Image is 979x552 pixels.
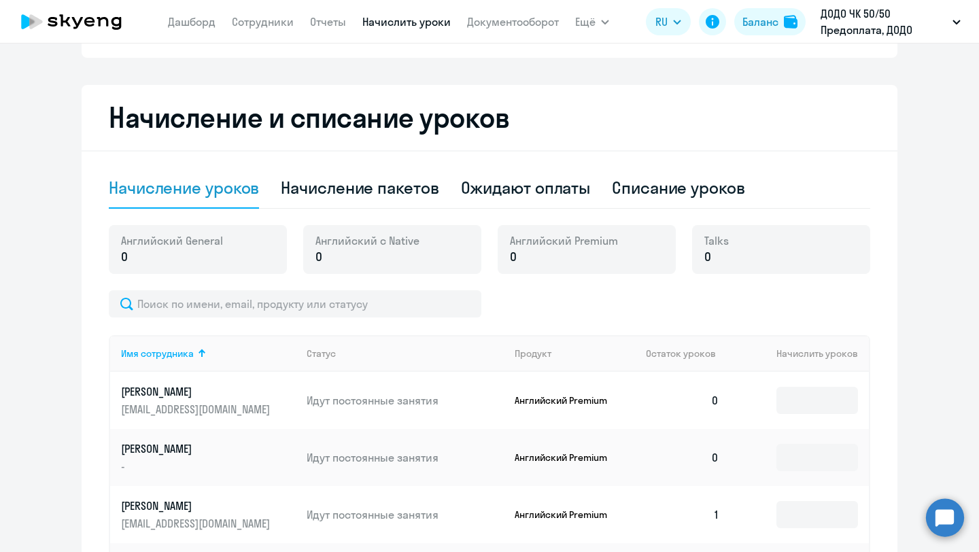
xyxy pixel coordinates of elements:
[307,450,504,465] p: Идут постоянные занятия
[575,14,596,30] span: Ещё
[646,8,691,35] button: RU
[734,8,806,35] button: Балансbalance
[814,5,967,38] button: ДОДО ЧК 50/50 Предоплата, ДОДО ФРАНЧАЙЗИНГ, ООО
[109,177,259,199] div: Начисление уроков
[168,15,216,29] a: Дашборд
[515,451,617,464] p: Английский Premium
[655,14,668,30] span: RU
[742,14,778,30] div: Баланс
[704,248,711,266] span: 0
[635,372,730,429] td: 0
[467,15,559,29] a: Документооборот
[646,347,716,360] span: Остаток уроков
[635,429,730,486] td: 0
[232,15,294,29] a: Сотрудники
[121,384,296,417] a: [PERSON_NAME][EMAIL_ADDRESS][DOMAIN_NAME]
[109,290,481,317] input: Поиск по имени, email, продукту или статусу
[612,177,745,199] div: Списание уроков
[307,347,336,360] div: Статус
[510,248,517,266] span: 0
[821,5,947,38] p: ДОДО ЧК 50/50 Предоплата, ДОДО ФРАНЧАЙЗИНГ, ООО
[575,8,609,35] button: Ещё
[121,384,273,399] p: [PERSON_NAME]
[121,498,273,513] p: [PERSON_NAME]
[121,516,273,531] p: [EMAIL_ADDRESS][DOMAIN_NAME]
[461,177,591,199] div: Ожидают оплаты
[784,15,797,29] img: balance
[121,402,273,417] p: [EMAIL_ADDRESS][DOMAIN_NAME]
[121,347,296,360] div: Имя сотрудника
[515,508,617,521] p: Английский Premium
[121,233,223,248] span: Английский General
[121,498,296,531] a: [PERSON_NAME][EMAIL_ADDRESS][DOMAIN_NAME]
[109,101,870,134] h2: Начисление и списание уроков
[515,347,636,360] div: Продукт
[315,248,322,266] span: 0
[635,486,730,543] td: 1
[646,347,730,360] div: Остаток уроков
[510,233,618,248] span: Английский Premium
[515,347,551,360] div: Продукт
[704,233,729,248] span: Talks
[121,459,273,474] p: -
[281,177,439,199] div: Начисление пакетов
[315,233,419,248] span: Английский с Native
[121,441,273,456] p: [PERSON_NAME]
[121,347,194,360] div: Имя сотрудника
[121,248,128,266] span: 0
[307,507,504,522] p: Идут постоянные занятия
[310,15,346,29] a: Отчеты
[307,347,504,360] div: Статус
[730,335,869,372] th: Начислить уроков
[307,393,504,408] p: Идут постоянные занятия
[121,441,296,474] a: [PERSON_NAME]-
[515,394,617,407] p: Английский Premium
[362,15,451,29] a: Начислить уроки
